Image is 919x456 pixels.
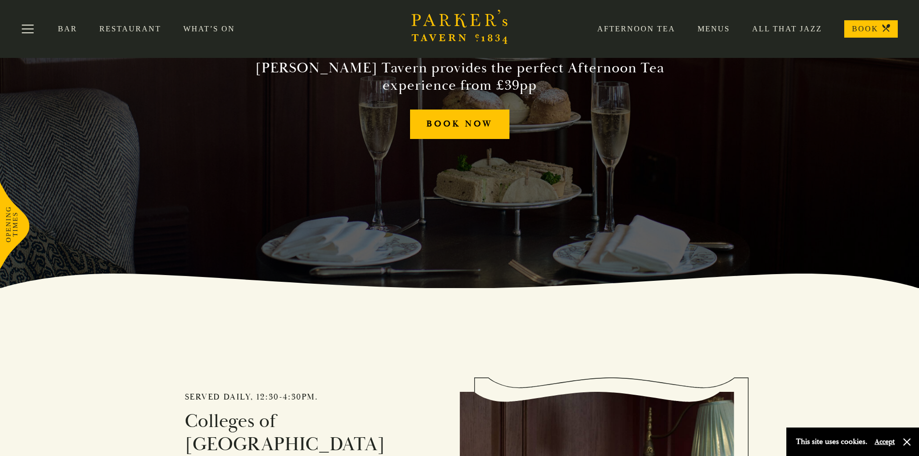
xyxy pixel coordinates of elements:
a: BOOK NOW [410,110,509,139]
h2: [PERSON_NAME] Tavern provides the perfect Afternoon Tea experience from £39pp [240,59,680,94]
button: Accept [875,437,895,446]
h2: Served daily, 12:30-4:30pm. [185,392,445,402]
p: This site uses cookies. [796,435,867,449]
button: Close and accept [902,437,912,447]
